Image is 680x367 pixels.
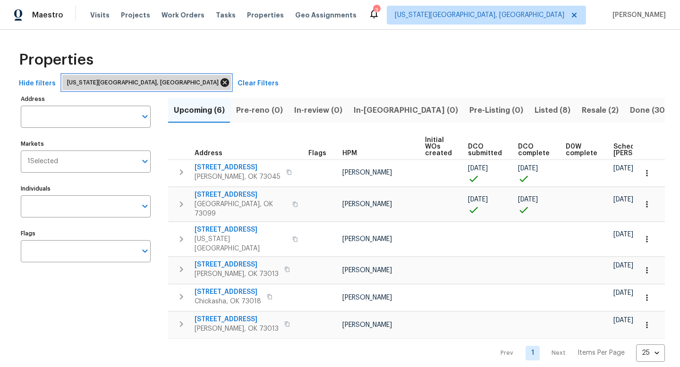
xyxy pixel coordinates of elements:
[395,10,564,20] span: [US_STATE][GEOGRAPHIC_DATA], [GEOGRAPHIC_DATA]
[636,341,665,365] div: 25
[234,75,282,92] button: Clear Filters
[138,200,152,213] button: Open
[161,10,204,20] span: Work Orders
[526,346,540,360] a: Goto page 1
[195,200,287,218] span: [GEOGRAPHIC_DATA], OK 73099
[354,104,458,117] span: In-[GEOGRAPHIC_DATA] (0)
[21,231,151,236] label: Flags
[425,137,452,157] span: Initial WOs created
[138,244,152,258] button: Open
[195,225,287,234] span: [STREET_ADDRESS]
[342,294,392,301] span: [PERSON_NAME]
[535,104,570,117] span: Listed (8)
[518,165,538,172] span: [DATE]
[195,324,279,334] span: [PERSON_NAME], OK 73013
[195,163,280,172] span: [STREET_ADDRESS]
[342,322,392,328] span: [PERSON_NAME]
[236,104,283,117] span: Pre-reno (0)
[613,317,633,324] span: [DATE]
[582,104,619,117] span: Resale (2)
[21,96,151,102] label: Address
[613,143,667,157] span: Scheduled [PERSON_NAME]
[468,165,488,172] span: [DATE]
[630,104,672,117] span: Done (305)
[195,269,279,279] span: [PERSON_NAME], OK 73013
[174,104,225,117] span: Upcoming (6)
[294,104,342,117] span: In-review (0)
[195,315,279,324] span: [STREET_ADDRESS]
[62,75,231,90] div: [US_STATE][GEOGRAPHIC_DATA], [GEOGRAPHIC_DATA]
[468,143,502,157] span: DCO submitted
[613,290,633,296] span: [DATE]
[195,297,261,306] span: Chickasha, OK 73018
[468,196,488,203] span: [DATE]
[195,150,222,157] span: Address
[578,348,625,358] p: Items Per Page
[19,78,56,90] span: Hide filters
[613,231,633,238] span: [DATE]
[195,287,261,297] span: [STREET_ADDRESS]
[27,158,58,166] span: 1 Selected
[342,201,392,208] span: [PERSON_NAME]
[613,196,633,203] span: [DATE]
[342,150,357,157] span: HPM
[609,10,666,20] span: [PERSON_NAME]
[32,10,63,20] span: Maestro
[195,172,280,182] span: [PERSON_NAME], OK 73045
[138,155,152,168] button: Open
[492,344,665,362] nav: Pagination Navigation
[295,10,357,20] span: Geo Assignments
[19,55,93,65] span: Properties
[21,141,151,147] label: Markets
[613,262,633,269] span: [DATE]
[195,234,287,253] span: [US_STATE][GEOGRAPHIC_DATA]
[308,150,326,157] span: Flags
[138,110,152,123] button: Open
[15,75,59,92] button: Hide filters
[195,190,287,200] span: [STREET_ADDRESS]
[613,165,633,172] span: [DATE]
[518,196,538,203] span: [DATE]
[566,143,597,157] span: D0W complete
[469,104,523,117] span: Pre-Listing (0)
[238,78,279,90] span: Clear Filters
[216,12,236,18] span: Tasks
[518,143,550,157] span: DCO complete
[247,10,284,20] span: Properties
[373,6,380,15] div: 3
[21,186,151,192] label: Individuals
[342,267,392,274] span: [PERSON_NAME]
[342,236,392,242] span: [PERSON_NAME]
[121,10,150,20] span: Projects
[67,78,222,87] span: [US_STATE][GEOGRAPHIC_DATA], [GEOGRAPHIC_DATA]
[195,260,279,269] span: [STREET_ADDRESS]
[90,10,110,20] span: Visits
[342,169,392,176] span: [PERSON_NAME]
